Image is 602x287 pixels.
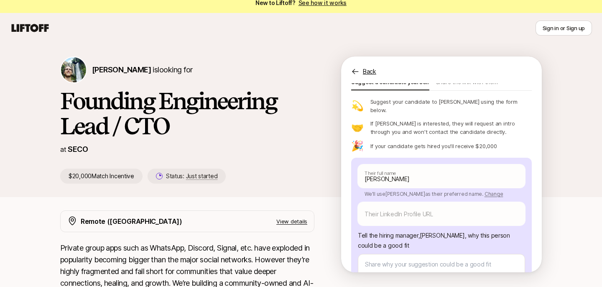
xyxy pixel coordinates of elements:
[60,169,143,184] p: $20,000 Match Incentive
[351,101,364,111] p: 💫
[60,88,314,138] h1: Founding Engineering Lead / CTO
[358,231,525,251] p: Tell the hiring manager, [PERSON_NAME] , why this person could be a good fit
[485,191,503,197] span: Change
[92,64,192,76] p: is looking for
[363,67,376,77] p: Back
[351,123,364,133] p: 🤝
[351,141,364,151] p: 🎉
[358,188,525,198] p: We'll use [PERSON_NAME] as their preferred name.
[276,217,307,225] p: View details
[60,144,66,155] p: at
[436,78,498,90] p: Share the link with them
[61,57,86,82] img: Carter Cleveland
[370,119,532,136] p: If [PERSON_NAME] is interested, they will request an intro through you and won't contact the cand...
[81,216,182,227] p: Remote ([GEOGRAPHIC_DATA])
[351,78,429,90] p: Suggest a candidate yourself
[536,20,592,36] button: Sign in or Sign up
[166,171,217,181] p: Status:
[370,142,497,150] p: If your candidate gets hired you'll receive $20,000
[370,97,532,114] p: Suggest your candidate to [PERSON_NAME] using the form below.
[68,143,88,155] p: SECO
[186,172,218,180] span: Just started
[92,65,151,74] span: [PERSON_NAME]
